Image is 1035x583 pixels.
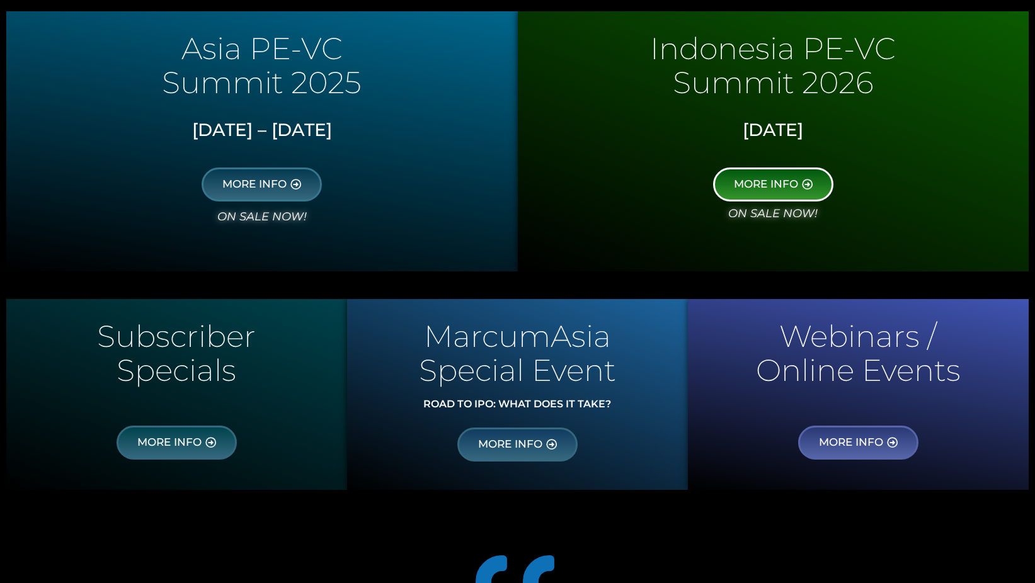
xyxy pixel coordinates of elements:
span: MORE INFO [819,437,883,448]
span: MORE INFO [478,439,542,450]
i: on sale now! [217,210,307,224]
p: MarcumAsia [353,324,682,348]
span: MORE INFO [222,179,287,190]
a: MORE INFO [798,426,918,460]
a: MORE INFO [457,427,578,461]
p: Summit 2025 [13,71,512,94]
h3: [DATE] [527,120,1020,141]
span: MORE INFO [734,179,798,190]
p: Summit 2026 [524,71,1023,94]
span: MORE INFO [137,437,202,448]
p: Specials [13,358,341,382]
p: Asia PE-VC [13,37,512,60]
p: Indonesia PE-VC [524,37,1023,60]
h3: [DATE] – [DATE] [16,120,508,141]
a: MORE INFO [713,167,833,201]
p: ROAD TO IPO: WHAT DOES IT TAKE? [353,399,682,409]
p: Special Event [353,358,682,382]
p: Subscriber [13,324,341,348]
a: MORE INFO [117,426,237,460]
a: MORE INFO [202,167,322,201]
p: Online Events [694,358,1022,382]
i: on sale now! [728,207,818,220]
p: Webinars / [694,324,1022,348]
